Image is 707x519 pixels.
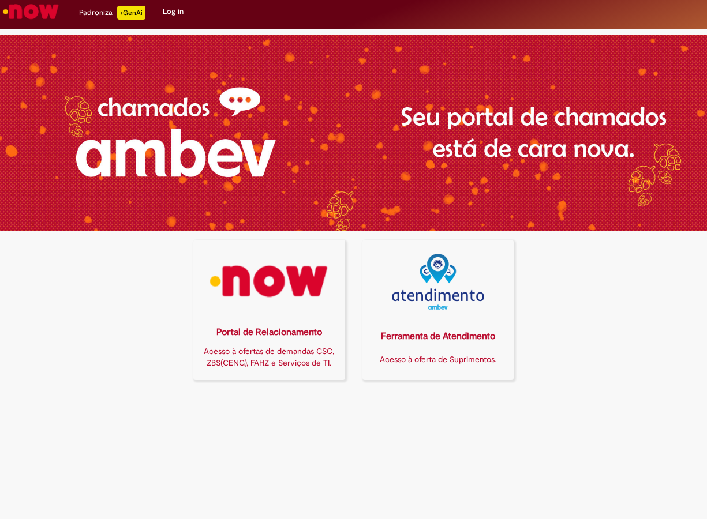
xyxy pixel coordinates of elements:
div: Padroniza [79,6,145,20]
p: +GenAi [117,6,145,20]
div: Acesso à ofertas de demandas CSC, ZBS(CENG), FAHZ e Serviços de TI. [200,345,338,368]
a: Ferramenta de Atendimento Acesso à oferta de Suprimentos. [362,240,514,380]
div: Ferramenta de Atendimento [369,330,507,343]
div: Acesso à oferta de Suprimentos. [369,353,507,365]
a: Portal de Relacionamento Acesso à ofertas de demandas CSC, ZBS(CENG), FAHZ e Serviços de TI. [193,240,345,380]
img: logo_atentdimento.png [392,254,484,310]
img: logo_now.png [201,254,338,310]
div: Portal de Relacionamento [200,326,338,339]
